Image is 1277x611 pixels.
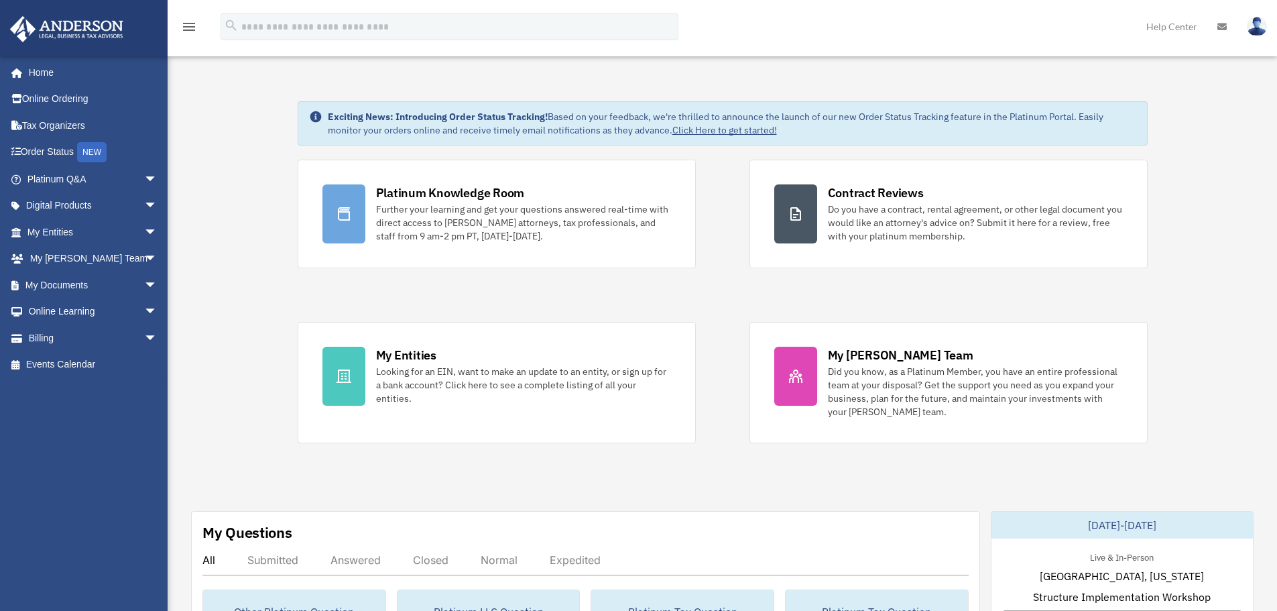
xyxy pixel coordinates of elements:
span: arrow_drop_down [144,245,171,273]
a: Platinum Q&Aarrow_drop_down [9,166,178,192]
a: menu [181,23,197,35]
a: My [PERSON_NAME] Team Did you know, as a Platinum Member, you have an entire professional team at... [749,322,1148,443]
div: Platinum Knowledge Room [376,184,525,201]
a: Digital Productsarrow_drop_down [9,192,178,219]
span: arrow_drop_down [144,166,171,193]
span: arrow_drop_down [144,272,171,299]
span: [GEOGRAPHIC_DATA], [US_STATE] [1040,568,1204,584]
div: All [202,553,215,567]
div: Live & In-Person [1079,549,1164,563]
div: Do you have a contract, rental agreement, or other legal document you would like an attorney's ad... [828,203,1123,243]
div: [DATE]-[DATE] [991,512,1253,539]
div: My Entities [376,347,436,364]
span: arrow_drop_down [144,192,171,220]
div: NEW [77,142,107,162]
i: menu [181,19,197,35]
div: Expedited [550,553,601,567]
a: Order StatusNEW [9,139,178,166]
span: arrow_drop_down [144,219,171,246]
a: Platinum Knowledge Room Further your learning and get your questions answered real-time with dire... [298,160,696,268]
strong: Exciting News: Introducing Order Status Tracking! [328,111,548,123]
a: Online Learningarrow_drop_down [9,298,178,325]
div: Looking for an EIN, want to make an update to an entity, or sign up for a bank account? Click her... [376,365,671,405]
a: Click Here to get started! [672,124,777,136]
div: Based on your feedback, we're thrilled to announce the launch of our new Order Status Tracking fe... [328,110,1136,137]
a: Home [9,59,171,86]
img: User Pic [1247,17,1267,36]
img: Anderson Advisors Platinum Portal [6,16,127,42]
div: Submitted [247,553,298,567]
div: Closed [413,553,448,567]
div: Further your learning and get your questions answered real-time with direct access to [PERSON_NAM... [376,203,671,243]
div: My Questions [202,522,292,543]
div: Normal [481,553,518,567]
div: Did you know, as a Platinum Member, you have an entire professional team at your disposal? Get th... [828,365,1123,419]
a: Contract Reviews Do you have a contract, rental agreement, or other legal document you would like... [749,160,1148,268]
span: Structure Implementation Workshop [1033,589,1211,605]
a: Events Calendar [9,351,178,378]
a: My Entitiesarrow_drop_down [9,219,178,245]
a: Billingarrow_drop_down [9,325,178,351]
a: Tax Organizers [9,112,178,139]
a: My [PERSON_NAME] Teamarrow_drop_down [9,245,178,272]
span: arrow_drop_down [144,325,171,352]
a: My Entities Looking for an EIN, want to make an update to an entity, or sign up for a bank accoun... [298,322,696,443]
i: search [224,18,239,33]
span: arrow_drop_down [144,298,171,326]
div: Answered [330,553,381,567]
div: My [PERSON_NAME] Team [828,347,973,364]
a: My Documentsarrow_drop_down [9,272,178,298]
a: Online Ordering [9,86,178,113]
div: Contract Reviews [828,184,924,201]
